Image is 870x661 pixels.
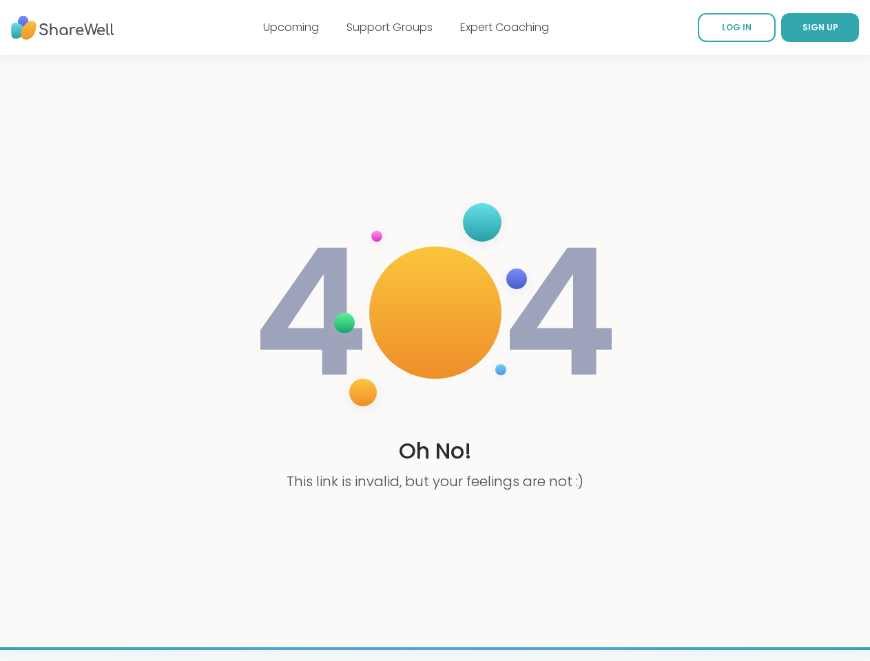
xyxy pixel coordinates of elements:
[698,13,776,42] a: LOG IN
[252,189,619,436] img: 404
[781,13,859,42] a: SIGN UP
[11,9,114,47] img: ShareWell Nav Logo
[346,19,433,35] a: Support Groups
[802,21,838,33] span: SIGN UP
[263,19,319,35] a: Upcoming
[399,436,472,467] h1: Oh No!
[722,21,752,33] span: LOG IN
[287,472,583,491] p: This link is invalid, but your feelings are not :)
[460,19,549,35] a: Expert Coaching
